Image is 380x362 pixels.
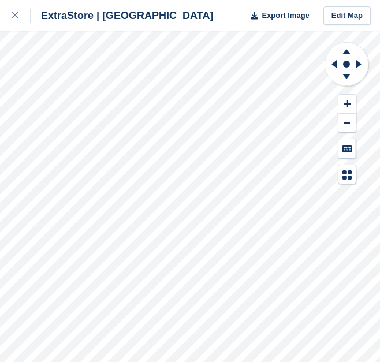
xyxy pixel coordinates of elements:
[262,10,309,21] span: Export Image
[338,114,356,133] button: Zoom Out
[244,6,310,25] button: Export Image
[323,6,371,25] a: Edit Map
[338,165,356,184] button: Map Legend
[338,139,356,158] button: Keyboard Shortcuts
[31,9,213,23] div: ExtraStore | [GEOGRAPHIC_DATA]
[338,95,356,114] button: Zoom In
